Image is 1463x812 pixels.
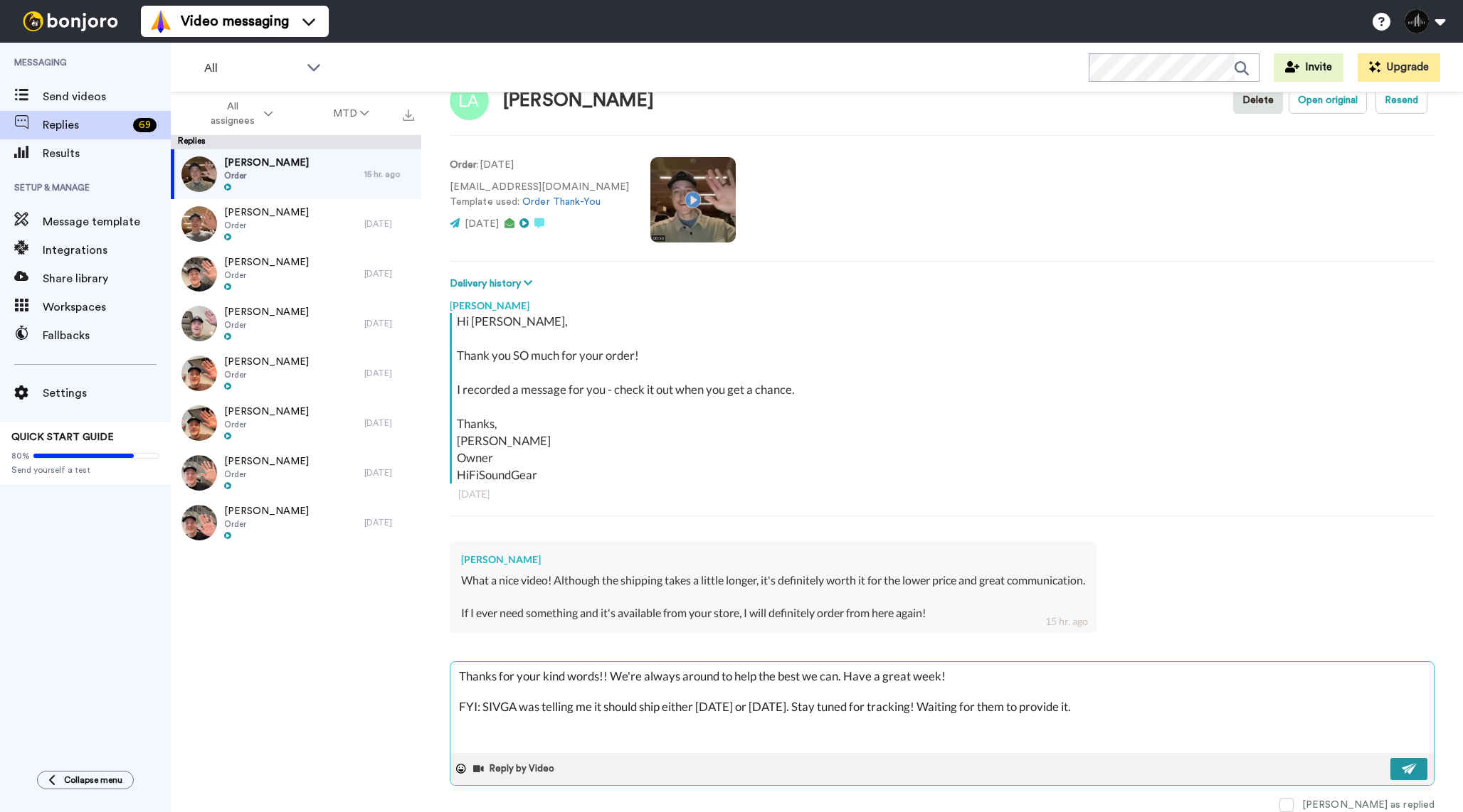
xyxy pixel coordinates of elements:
[171,135,421,149] div: Replies
[171,398,421,448] a: [PERSON_NAME]Order[DATE]
[224,170,309,181] span: Order
[181,11,289,31] span: Video messaging
[450,276,537,292] button: Delivery history
[472,758,559,779] button: Reply by Video
[224,319,309,331] span: Order
[171,348,421,398] a: [PERSON_NAME]Order[DATE]
[364,417,414,429] div: [DATE]
[450,662,1434,753] textarea: Thanks for your kind words!! We're always around to help the best we can. Have a great week! FYI:...
[224,205,309,220] span: [PERSON_NAME]
[181,256,217,292] img: 5b18b1be-62a9-418c-8762-df2c077d939a-thumb.jpg
[461,572,1085,621] div: What a nice video! Although the shipping takes a little longer, it's definitely worth it for the ...
[43,117,127,134] span: Replies
[43,270,171,287] span: Share library
[465,219,499,229] span: [DATE]
[181,405,217,441] img: a64b7931-1891-4af5-9ec1-e563011aa9d0-thumb.jpg
[1402,763,1417,774] img: send-white.svg
[224,156,309,170] span: [PERSON_NAME]
[204,60,300,77] span: All
[364,318,414,329] div: [DATE]
[43,242,171,259] span: Integrations
[171,199,421,249] a: [PERSON_NAME]Order[DATE]
[224,369,309,380] span: Order
[1302,798,1435,812] div: [PERSON_NAME] as replied
[1375,87,1427,114] button: Resend
[364,467,414,479] div: [DATE]
[224,469,309,480] span: Order
[522,197,601,207] a: Order Thank-You
[171,149,421,199] a: [PERSON_NAME]Order15 hr. ago
[43,385,171,402] span: Settings
[364,268,414,279] div: [DATE]
[43,299,171,316] span: Workspaces
[224,454,309,469] span: [PERSON_NAME]
[458,487,1426,501] div: [DATE]
[450,158,629,173] p: : [DATE]
[43,327,171,344] span: Fallbacks
[224,305,309,319] span: [PERSON_NAME]
[133,118,157,132] div: 69
[450,81,489,120] img: Image of LAURA A CASTILLO
[64,774,122,786] span: Collapse menu
[1358,53,1440,82] button: Upgrade
[11,450,30,461] span: 80%
[398,103,418,124] button: Export all results that match these filters now.
[224,255,309,269] span: [PERSON_NAME]
[174,94,303,134] button: All assignees
[204,100,261,128] span: All assignees
[461,552,1085,567] div: [PERSON_NAME]
[181,206,217,242] img: b64a30e5-50a6-4696-9e13-3067c30a5896-thumb.jpg
[171,249,421,299] a: [PERSON_NAME]Order[DATE]
[224,220,309,231] span: Order
[1289,87,1367,114] button: Open original
[17,11,124,31] img: bj-logo-header-white.svg
[450,292,1435,313] div: [PERSON_NAME]
[181,306,217,341] img: cf88f0ee-ff97-4733-8529-736ae7a90826-thumb.jpg
[43,213,171,230] span: Message template
[43,145,171,162] span: Results
[1274,53,1343,82] button: Invite
[1045,614,1088,629] div: 15 hr. ago
[37,771,134,789] button: Collapse menu
[224,355,309,369] span: [PERSON_NAME]
[364,517,414,528] div: [DATE]
[181,156,217,192] img: a8d81722-cee6-447a-8634-960e93ca98c2-thumb.jpg
[1233,87,1283,114] button: Delete
[224,518,309,530] span: Order
[224,269,309,281] span: Order
[364,368,414,379] div: [DATE]
[181,455,217,491] img: 2d9b3a63-8810-499b-9b97-3e419722967f-thumb.jpg
[11,432,114,442] span: QUICK START GUIDE
[149,10,172,33] img: vm-color.svg
[171,498,421,547] a: [PERSON_NAME]Order[DATE]
[403,109,414,121] img: export.svg
[11,464,159,476] span: Send yourself a test
[503,90,654,111] div: [PERSON_NAME]
[181,356,217,391] img: f7c7495a-b2d0-42e7-916e-3a38916b15ce-thumb.jpg
[43,88,171,105] span: Send videos
[224,405,309,419] span: [PERSON_NAME]
[224,504,309,518] span: [PERSON_NAME]
[450,160,477,170] strong: Order
[364,218,414,230] div: [DATE]
[224,419,309,430] span: Order
[364,169,414,180] div: 15 hr. ago
[171,448,421,498] a: [PERSON_NAME]Order[DATE]
[303,101,399,127] button: MTD
[457,313,1431,484] div: Hi [PERSON_NAME], Thank you SO much for your order! I recorded a message for you - check it out w...
[181,505,217,540] img: f707a392-dd45-4e53-96f6-ab8fecb6827a-thumb.jpg
[171,299,421,348] a: [PERSON_NAME]Order[DATE]
[450,180,629,210] p: [EMAIL_ADDRESS][DOMAIN_NAME] Template used:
